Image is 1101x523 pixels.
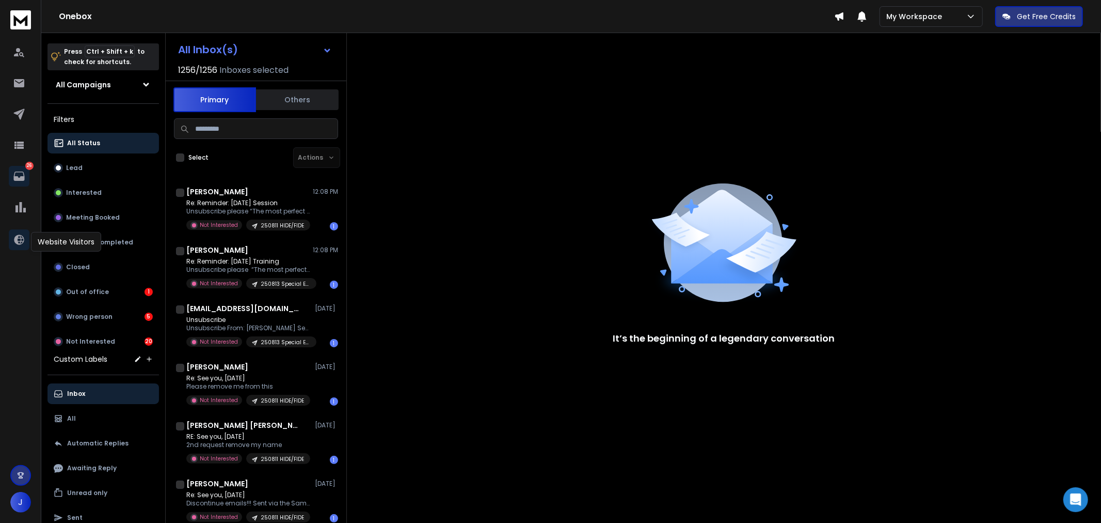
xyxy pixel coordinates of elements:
button: Not Interested20 [47,331,159,352]
p: Automatic Replies [67,439,129,448]
div: 1 [330,339,338,347]
p: Not Interested [200,396,238,404]
p: Not Interested [66,337,115,346]
div: Open Intercom Messenger [1063,487,1088,512]
img: logo [10,10,31,29]
p: 2nd request remove my name [186,441,310,449]
p: Unsubscribe please “The most perfect being [186,207,310,216]
span: Ctrl + Shift + k [85,45,135,57]
p: Re: See you, [DATE] [186,374,310,382]
h1: [PERSON_NAME] [186,187,248,197]
button: Lead [47,158,159,178]
p: Unread only [67,489,107,497]
p: Unsubscribe From: [PERSON_NAME] Sent: [186,324,310,332]
button: Interested [47,182,159,203]
button: J [10,492,31,513]
button: Automatic Replies [47,433,159,454]
button: Out of office1 [47,282,159,302]
div: 1 [330,456,338,464]
h3: Custom Labels [54,354,107,364]
p: [DATE] [315,421,338,429]
button: Meeting Completed [47,232,159,253]
p: All Status [67,139,100,147]
div: 5 [145,313,153,321]
p: Closed [66,263,90,271]
button: Get Free Credits [995,6,1083,27]
p: Unsubscribe please “The most perfect being [186,266,310,274]
p: Wrong person [66,313,113,321]
h3: Filters [47,112,159,127]
p: [DATE] [315,480,338,488]
a: 26 [9,166,29,187]
p: Re: See you, [DATE] [186,491,310,499]
button: Primary [173,87,256,112]
p: Out of office [66,288,109,296]
button: All Inbox(s) [170,39,340,60]
div: 1 [330,281,338,289]
div: 1 [145,288,153,296]
p: Inbox [67,390,85,398]
p: Unsubscribe [186,316,310,324]
button: All Campaigns [47,74,159,95]
button: Wrong person5 [47,306,159,327]
button: Inbox [47,383,159,404]
p: RE: See you, [DATE] [186,433,310,441]
button: Unread only [47,483,159,503]
div: 1 [330,514,338,522]
p: Lead [66,164,83,172]
p: 250811 HIDE/FIDE [261,397,304,405]
p: Not Interested [200,513,238,521]
p: All [67,414,76,423]
div: 1 [330,222,338,230]
h1: Onebox [59,10,834,23]
h1: All Inbox(s) [178,44,238,55]
p: Discontinue emails!!! Sent via the Samsung [186,499,310,507]
h1: [PERSON_NAME] [186,479,248,489]
button: Others [256,88,339,111]
div: 20 [145,337,153,346]
p: Get Free Credits [1017,11,1076,22]
p: My Workspace [886,11,946,22]
p: 12:08 PM [313,246,338,254]
p: Re: Reminder: [DATE] Session [186,199,310,207]
p: Sent [67,514,83,522]
p: Press to check for shortcuts. [64,47,145,67]
p: [DATE] [315,363,338,371]
label: Select [188,153,209,162]
p: Interested [66,189,102,197]
p: Meeting Booked [66,213,120,222]
p: 250811 HIDE/FIDE [261,455,304,463]
p: Re: Reminder: [DATE] Training [186,257,310,266]
h1: All Campaigns [56,80,111,90]
p: 250811 HIDE/FIDE [261,222,304,229]
button: All [47,408,159,429]
p: 250813 Special Enrollment Periods [261,280,310,288]
p: It’s the beginning of a legendary conversation [613,331,835,346]
div: 1 [330,397,338,406]
button: All Status [47,133,159,153]
p: 250811 HIDE/FIDE [261,514,304,521]
p: 12:08 PM [313,188,338,196]
h1: [EMAIL_ADDRESS][DOMAIN_NAME] [186,303,300,314]
h1: [PERSON_NAME] [186,362,248,372]
p: Not Interested [200,221,238,229]
button: Awaiting Reply [47,458,159,479]
h1: [PERSON_NAME] [PERSON_NAME] [186,420,300,430]
h1: [PERSON_NAME] [186,245,248,255]
p: 250813 Special Enrollment Periods [261,339,310,346]
p: Awaiting Reply [67,464,117,472]
button: Closed [47,257,159,278]
span: 1256 / 1256 [178,64,217,76]
p: Not Interested [200,280,238,287]
button: Meeting Booked [47,207,159,228]
p: Please remove me from this [186,382,310,391]
div: Website Visitors [31,232,101,252]
p: Not Interested [200,338,238,346]
p: [DATE] [315,304,338,313]
h3: Inboxes selected [219,64,289,76]
p: 26 [25,162,34,170]
p: Not Interested [200,455,238,463]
